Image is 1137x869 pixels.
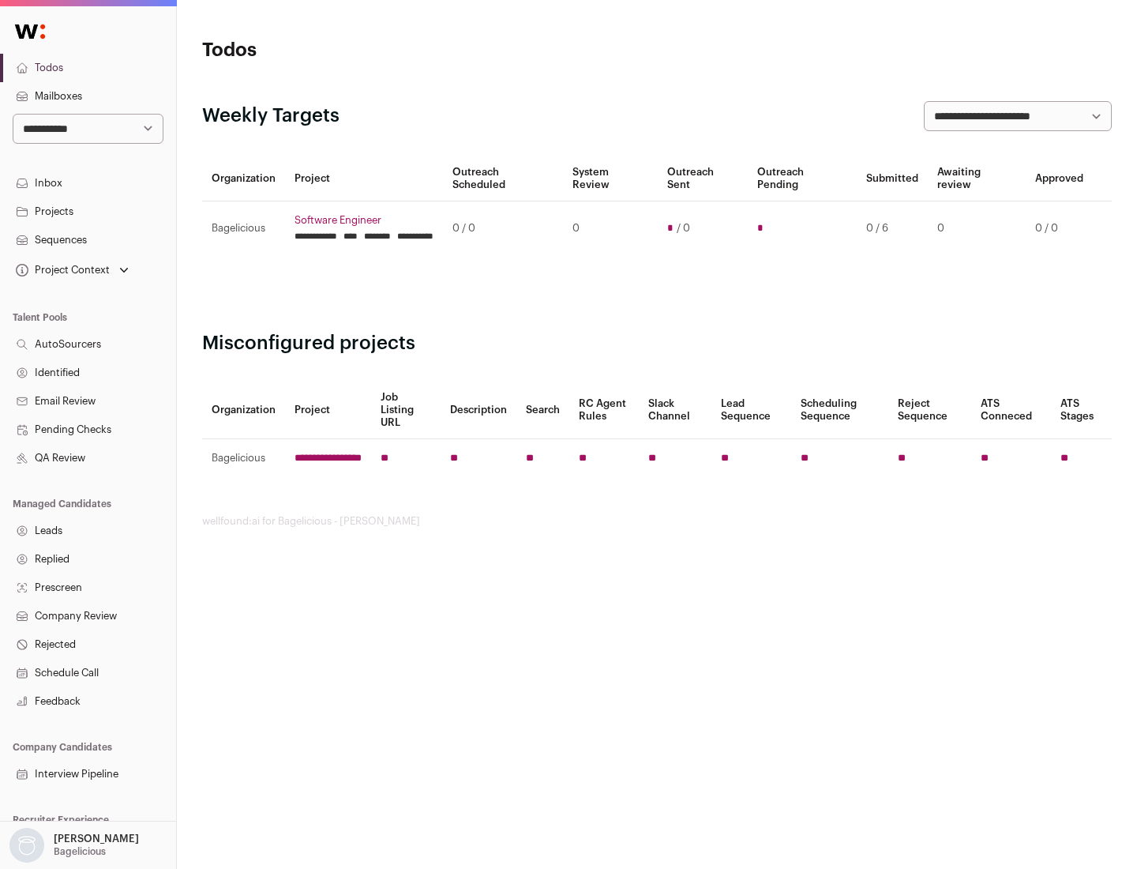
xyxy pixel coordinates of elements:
[563,201,657,256] td: 0
[857,156,928,201] th: Submitted
[658,156,749,201] th: Outreach Sent
[54,845,106,858] p: Bagelicious
[677,222,690,235] span: / 0
[1026,156,1093,201] th: Approved
[285,156,443,201] th: Project
[1026,201,1093,256] td: 0 / 0
[639,382,711,439] th: Slack Channel
[516,382,569,439] th: Search
[563,156,657,201] th: System Review
[928,156,1026,201] th: Awaiting review
[791,382,888,439] th: Scheduling Sequence
[857,201,928,256] td: 0 / 6
[441,382,516,439] th: Description
[1051,382,1112,439] th: ATS Stages
[202,38,505,63] h1: Todos
[295,214,433,227] a: Software Engineer
[371,382,441,439] th: Job Listing URL
[6,16,54,47] img: Wellfound
[202,439,285,478] td: Bagelicious
[928,201,1026,256] td: 0
[569,382,638,439] th: RC Agent Rules
[202,331,1112,356] h2: Misconfigured projects
[202,201,285,256] td: Bagelicious
[13,264,110,276] div: Project Context
[443,201,563,256] td: 0 / 0
[202,156,285,201] th: Organization
[711,382,791,439] th: Lead Sequence
[202,103,340,129] h2: Weekly Targets
[285,382,371,439] th: Project
[9,828,44,863] img: nopic.png
[202,382,285,439] th: Organization
[971,382,1050,439] th: ATS Conneced
[13,259,132,281] button: Open dropdown
[6,828,142,863] button: Open dropdown
[202,515,1112,528] footer: wellfound:ai for Bagelicious - [PERSON_NAME]
[443,156,563,201] th: Outreach Scheduled
[748,156,856,201] th: Outreach Pending
[888,382,972,439] th: Reject Sequence
[54,833,139,845] p: [PERSON_NAME]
